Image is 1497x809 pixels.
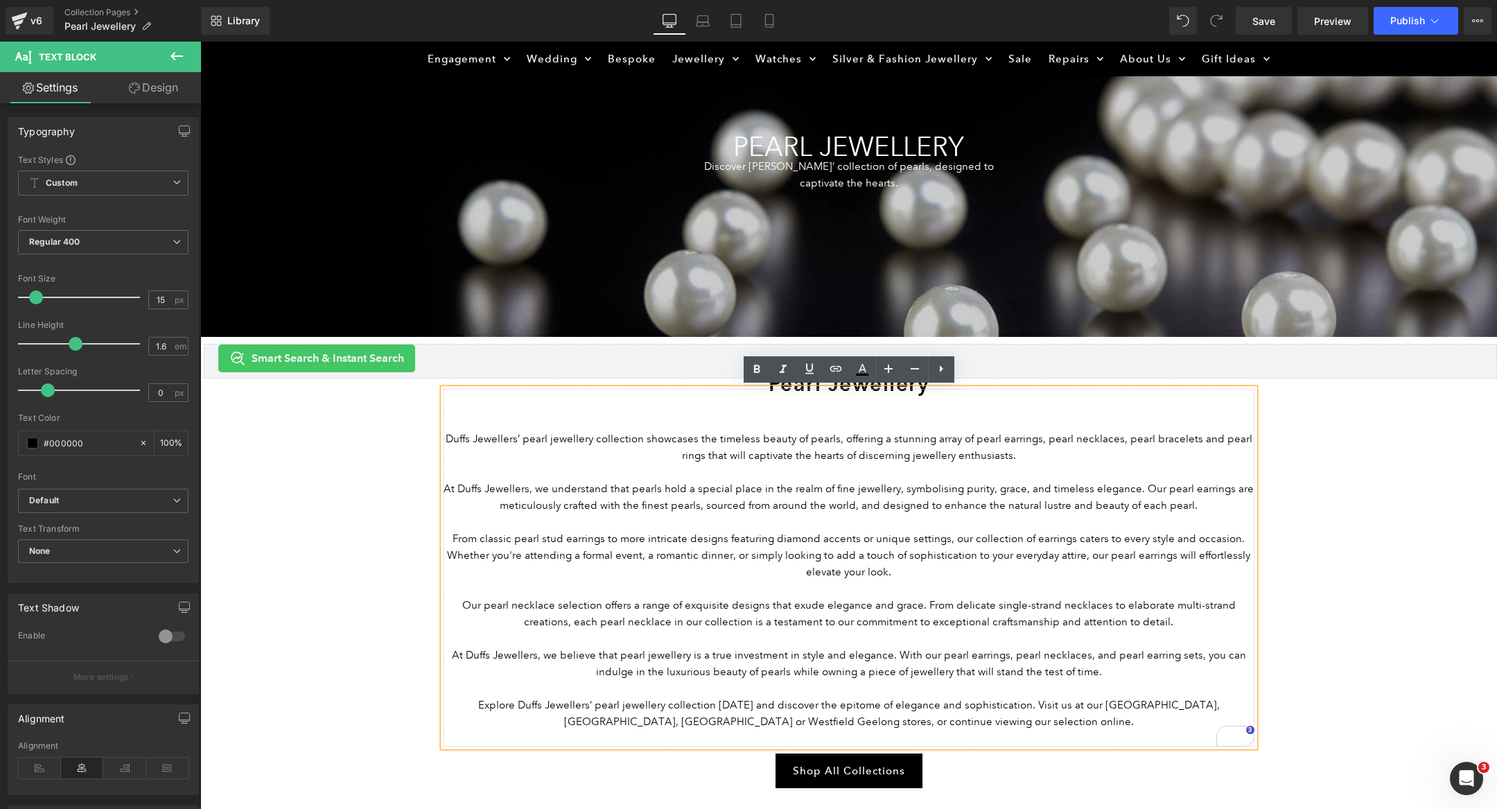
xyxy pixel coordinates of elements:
[1390,15,1425,26] span: Publish
[18,367,189,376] div: Letter Spacing
[46,177,78,189] b: Custom
[575,712,722,747] a: Shop All Collections
[753,7,786,35] a: Mobile
[6,7,53,35] a: v6
[103,72,204,103] a: Design
[227,15,260,27] span: Library
[18,705,65,724] div: Alignment
[73,671,129,684] p: More settings
[243,439,1054,472] p: At Duffs Jewellers, we understand that pearls hold a special place in the realm of fine jewellery...
[18,472,189,482] div: Font
[18,741,189,751] div: Alignment
[155,431,188,455] div: %
[37,80,49,92] img: tab_domain_overview_orange.svg
[1450,762,1483,795] iframe: Intercom live chat
[653,7,686,35] a: Desktop
[1252,14,1275,28] span: Save
[243,655,1054,688] p: Explore Duffs Jewellers’ pearl jewellery collection [DATE] and discover the epitome of elegance a...
[18,118,75,137] div: Typography
[200,42,1497,809] iframe: To enrich screen reader interactions, please activate Accessibility in Grammarly extension settings
[686,7,719,35] a: Laptop
[175,388,186,397] span: px
[243,337,1054,347] h1: Pearl Jewellery
[53,82,124,91] div: Domain Overview
[22,22,33,33] img: logo_orange.svg
[39,51,96,62] span: Text Block
[8,661,198,693] button: More settings
[1314,14,1351,28] span: Preview
[1297,7,1368,35] a: Preview
[39,22,68,33] div: v 4.0.25
[18,413,189,423] div: Text Color
[243,605,1054,638] p: At Duffs Jewellers, we believe that pearl jewellery is a true investment in style and elegance. W...
[29,236,80,247] b: Regular 400
[243,555,1054,589] p: Our pearl necklace selection offers a range of exquisite designs that exude elegance and grace. F...
[51,308,204,325] span: Smart Search & Instant Search
[138,80,149,92] img: tab_keywords_by_traffic_grey.svg
[64,7,201,18] a: Collection Pages
[1374,7,1458,35] button: Publish
[18,274,189,284] div: Font Size
[1169,7,1197,35] button: Undo
[22,36,33,47] img: website_grey.svg
[243,347,1054,705] div: To enrich screen reader interactions, please activate Accessibility in Grammarly extension settings
[18,215,189,225] div: Font Weight
[593,712,705,747] span: Shop All Collections
[153,82,234,91] div: Keywords by Traffic
[36,36,152,47] div: Domain: [DOMAIN_NAME]
[201,7,270,35] a: New Library
[44,435,132,451] input: Color
[18,630,145,645] div: Enable
[719,7,753,35] a: Tablet
[18,594,79,614] div: Text Shadow
[175,295,186,304] span: px
[243,489,1054,539] p: From classic pearl stud earrings to more intricate designs featuring diamond accents or unique se...
[1478,762,1489,773] span: 3
[18,154,189,165] div: Text Styles
[64,21,136,32] span: Pearl Jewellery
[486,94,812,116] h1: PEARL JEWELLERY
[18,320,189,330] div: Line Height
[243,389,1054,422] p: Duffs Jewellers’ pearl jewellery collection showcases the timeless beauty of pearls, offering a s...
[1464,7,1491,35] button: More
[29,546,51,556] b: None
[29,495,59,507] i: Default
[18,524,189,534] div: Text Transform
[1202,7,1230,35] button: Redo
[486,116,812,150] p: Discover [PERSON_NAME]’ collection of pearls, designed to captivate the hearts.
[28,12,45,30] div: v6
[175,342,186,351] span: em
